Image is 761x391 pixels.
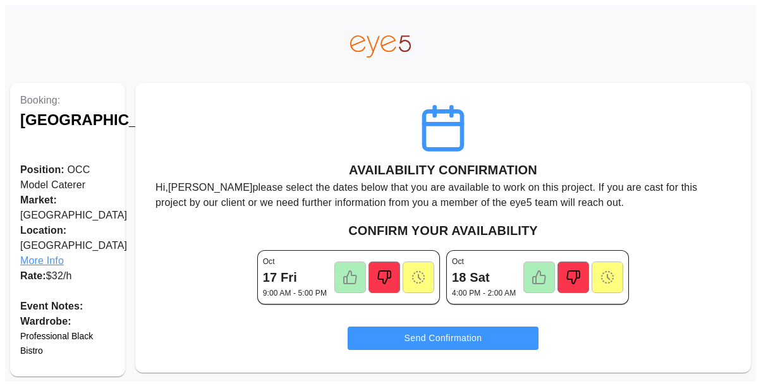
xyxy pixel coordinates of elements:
[263,267,297,287] h6: 17 Fri
[20,93,115,108] p: Booking:
[263,287,327,299] p: 9:00 AM - 5:00 PM
[20,268,115,284] p: $ 32 /h
[20,329,115,358] p: Professional Black Bistro
[20,164,64,175] span: Position:
[20,193,115,223] p: [GEOGRAPHIC_DATA]
[452,256,464,267] p: Oct
[155,180,731,210] p: Hi, [PERSON_NAME] please select the dates below that you are available to work on this project. I...
[20,108,115,132] h1: [GEOGRAPHIC_DATA]
[20,195,57,205] span: Market:
[145,220,741,241] h6: CONFIRM YOUR AVAILABILITY
[348,327,539,350] button: Send Confirmation
[452,267,490,287] h6: 18 Sat
[350,35,411,57] img: eye5
[20,314,115,329] p: Wardrobe:
[20,299,115,314] p: Event Notes:
[263,256,275,267] p: Oct
[20,223,115,238] span: Location:
[20,162,115,193] p: OCC Model Caterer
[349,160,537,180] h6: AVAILABILITY CONFIRMATION
[20,270,46,281] span: Rate:
[452,287,516,299] p: 4:00 PM - 2:00 AM
[20,253,115,268] span: More Info
[20,223,115,268] p: [GEOGRAPHIC_DATA]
